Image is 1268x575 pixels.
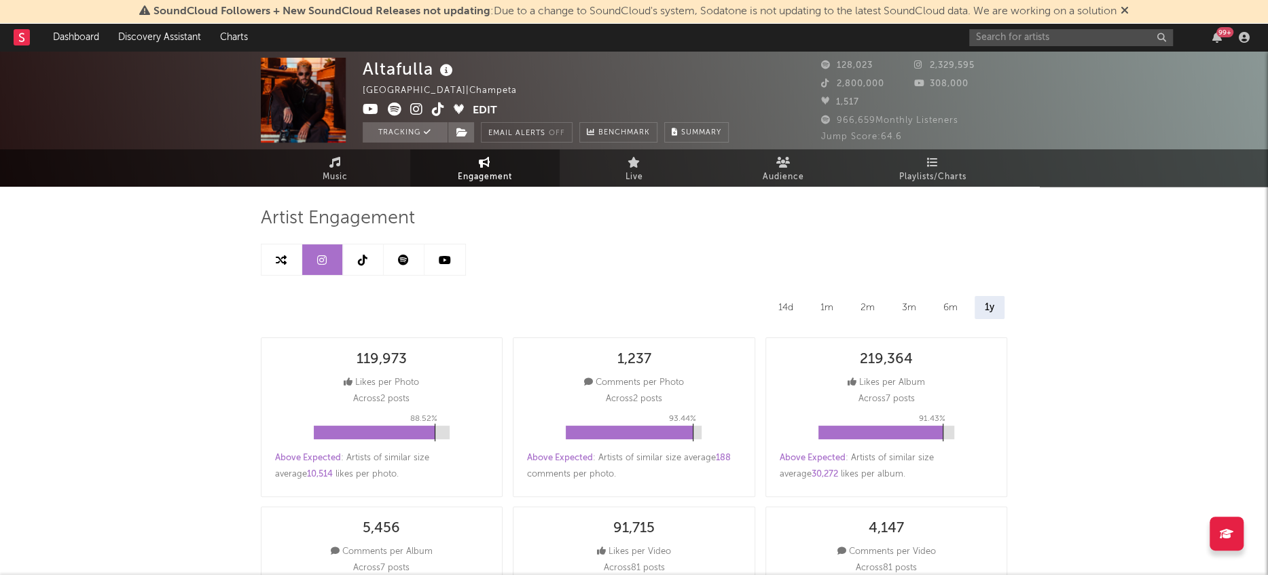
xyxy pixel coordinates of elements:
[812,470,838,479] span: 30,272
[969,29,1173,46] input: Search for artists
[261,210,415,227] span: Artist Engagement
[363,521,400,537] div: 5,456
[709,149,858,187] a: Audience
[821,79,884,88] span: 2,800,000
[109,24,211,51] a: Discovery Assistant
[821,98,859,107] span: 1,517
[768,296,803,319] div: 14d
[275,453,341,462] span: Above Expected
[275,450,489,483] div: : Artists of similar size average likes per photo .
[837,544,936,560] div: Comments per Video
[584,375,684,391] div: Comments per Photo
[363,58,456,80] div: Altafulla
[410,149,560,187] a: Engagement
[307,470,333,479] span: 10,514
[1121,6,1129,17] span: Dismiss
[43,24,109,51] a: Dashboard
[664,122,729,143] button: Summary
[481,122,573,143] button: Email AlertsOff
[1212,32,1222,43] button: 99+
[763,169,804,185] span: Audience
[153,6,490,17] span: SoundCloud Followers + New SoundCloud Releases not updating
[473,103,497,119] button: Edit
[821,132,902,141] span: Jump Score: 64.6
[527,450,741,483] div: : Artists of similar size average comments per photo .
[858,149,1008,187] a: Playlists/Charts
[914,79,968,88] span: 308,000
[353,391,410,407] p: Across 2 posts
[1216,27,1233,37] div: 99 +
[344,375,419,391] div: Likes per Photo
[613,521,655,537] div: 91,715
[858,391,915,407] p: Across 7 posts
[681,129,721,136] span: Summary
[527,453,593,462] span: Above Expected
[933,296,968,319] div: 6m
[410,411,437,427] p: 88.52 %
[914,61,975,70] span: 2,329,595
[810,296,844,319] div: 1m
[780,450,994,483] div: : Artists of similar size average likes per album .
[323,169,348,185] span: Music
[860,352,913,368] div: 219,364
[261,149,410,187] a: Music
[211,24,257,51] a: Charts
[331,544,433,560] div: Comments per Album
[626,169,643,185] span: Live
[560,149,709,187] a: Live
[579,122,657,143] a: Benchmark
[780,453,846,462] span: Above Expected
[363,122,448,143] button: Tracking
[597,544,671,560] div: Likes per Video
[357,352,407,368] div: 119,973
[716,453,731,462] span: 188
[617,352,651,368] div: 1,237
[919,411,945,427] p: 91.43 %
[821,61,873,70] span: 128,023
[598,125,650,141] span: Benchmark
[606,391,662,407] p: Across 2 posts
[848,375,925,391] div: Likes per Album
[458,169,512,185] span: Engagement
[850,296,885,319] div: 2m
[975,296,1004,319] div: 1y
[363,83,532,99] div: [GEOGRAPHIC_DATA] | Champeta
[549,130,565,137] em: Off
[668,411,695,427] p: 93.44 %
[892,296,926,319] div: 3m
[821,116,958,125] span: 966,659 Monthly Listeners
[153,6,1117,17] span: : Due to a change to SoundCloud's system, Sodatone is not updating to the latest SoundCloud data....
[869,521,904,537] div: 4,147
[899,169,966,185] span: Playlists/Charts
